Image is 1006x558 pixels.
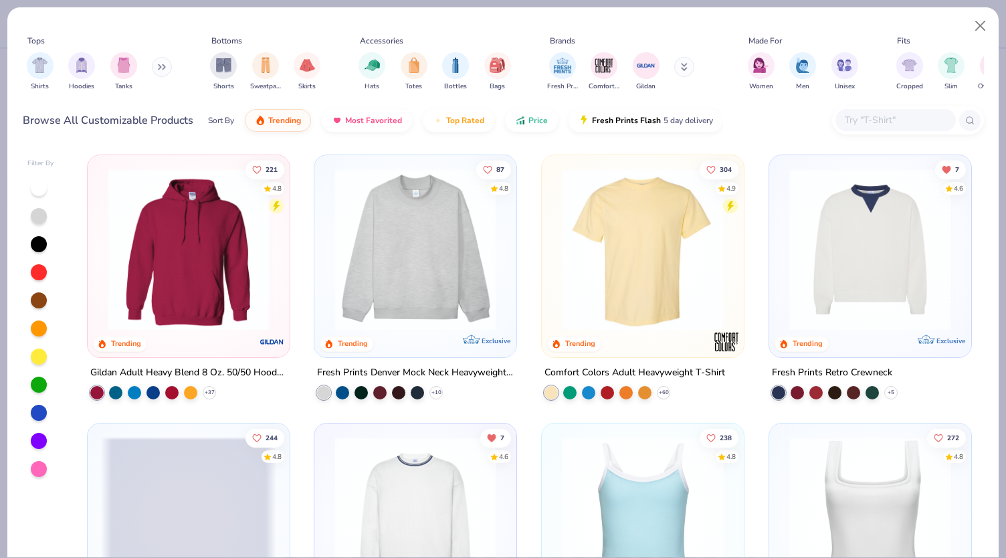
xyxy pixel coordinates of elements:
[633,52,660,92] button: filter button
[328,169,503,331] img: f5d85501-0dbb-4ee4-b115-c08fa3845d83
[936,337,965,345] span: Exclusive
[749,82,773,92] span: Women
[110,52,137,92] button: filter button
[700,428,738,447] button: Like
[322,109,412,132] button: Most Favorited
[477,160,512,179] button: Like
[27,35,45,47] div: Tops
[547,52,578,92] button: filter button
[938,52,965,92] div: filter for Slim
[748,52,775,92] div: filter for Women
[444,82,467,92] span: Bottles
[446,115,484,126] span: Top Rated
[433,115,443,126] img: TopRated.gif
[442,52,469,92] div: filter for Bottles
[317,365,514,381] div: Fresh Prints Denver Mock Neck Heavyweight Sweatshirt
[213,82,234,92] span: Shorts
[968,13,993,39] button: Close
[835,82,855,92] span: Unisex
[448,58,463,73] img: Bottles Image
[258,329,285,355] img: Gildan logo
[954,183,963,193] div: 4.6
[101,169,276,331] img: 01756b78-01f6-4cc6-8d8a-3c30c1a0c8ac
[592,115,661,126] span: Fresh Prints Flash
[938,52,965,92] button: filter button
[272,452,282,462] div: 4.8
[544,365,725,381] div: Comfort Colors Adult Heavyweight T-Shirt
[74,58,89,73] img: Hoodies Image
[484,52,511,92] div: filter for Bags
[726,183,736,193] div: 4.9
[947,434,959,441] span: 272
[772,365,892,381] div: Fresh Prints Retro Crewneck
[843,112,946,128] input: Try "T-Shirt"
[90,365,287,381] div: Gildan Adult Heavy Blend 8 Oz. 50/50 Hooded Sweatshirt
[27,52,54,92] div: filter for Shirts
[500,452,509,462] div: 4.6
[594,56,614,76] img: Comfort Colors Image
[547,82,578,92] span: Fresh Prints
[401,52,427,92] div: filter for Totes
[266,434,278,441] span: 244
[896,82,923,92] span: Cropped
[250,82,281,92] span: Sweatpants
[405,82,422,92] span: Totes
[68,52,95,92] button: filter button
[423,109,494,132] button: Top Rated
[298,82,316,92] span: Skirts
[208,114,234,126] div: Sort By
[726,452,736,462] div: 4.8
[300,58,315,73] img: Skirts Image
[636,56,656,76] img: Gildan Image
[501,434,505,441] span: 7
[720,434,732,441] span: 238
[944,82,958,92] span: Slim
[944,58,959,73] img: Slim Image
[955,166,959,173] span: 7
[789,52,816,92] div: filter for Men
[633,52,660,92] div: filter for Gildan
[902,58,917,73] img: Cropped Image
[748,52,775,92] button: filter button
[547,52,578,92] div: filter for Fresh Prints
[713,329,740,355] img: Comfort Colors logo
[753,58,769,73] img: Women Image
[245,109,311,132] button: Trending
[897,35,910,47] div: Fits
[31,82,49,92] span: Shirts
[505,109,558,132] button: Price
[789,52,816,92] button: filter button
[589,52,619,92] button: filter button
[589,82,619,92] span: Comfort Colors
[245,160,284,179] button: Like
[579,115,589,126] img: flash.gif
[268,115,301,126] span: Trending
[115,82,132,92] span: Tanks
[360,35,403,47] div: Accessories
[837,58,852,73] img: Unisex Image
[748,35,782,47] div: Made For
[484,52,511,92] button: filter button
[407,58,421,73] img: Totes Image
[258,58,273,73] img: Sweatpants Image
[550,35,575,47] div: Brands
[332,115,342,126] img: most_fav.gif
[116,58,131,73] img: Tanks Image
[359,52,385,92] div: filter for Hats
[720,166,732,173] span: 304
[796,82,809,92] span: Men
[659,389,669,397] span: + 60
[211,35,242,47] div: Bottoms
[266,166,278,173] span: 221
[69,82,94,92] span: Hoodies
[401,52,427,92] button: filter button
[442,52,469,92] button: filter button
[490,82,505,92] span: Bags
[27,52,54,92] button: filter button
[481,428,512,447] button: Unlike
[272,183,282,193] div: 4.8
[636,82,656,92] span: Gildan
[27,159,54,169] div: Filter By
[359,52,385,92] button: filter button
[345,115,402,126] span: Most Favorited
